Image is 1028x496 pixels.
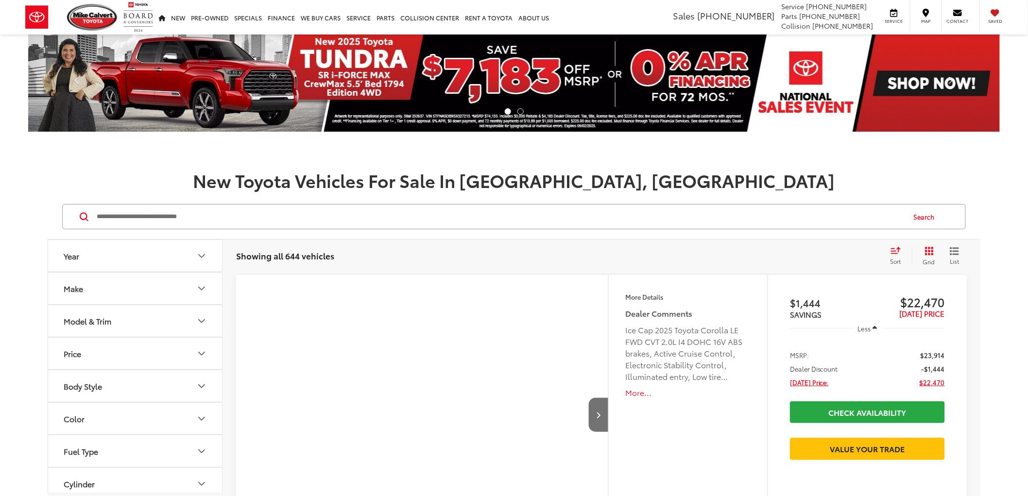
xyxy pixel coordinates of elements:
span: Grid [923,257,935,266]
button: ColorColor [48,403,223,434]
span: Service [782,1,805,11]
span: Parts [782,11,798,21]
button: More... [626,387,751,398]
span: [DATE] PRICE [900,308,945,319]
span: Showing all 644 vehicles [236,250,334,261]
a: Check Availability [790,401,945,423]
span: Map [915,18,937,24]
div: Price [196,348,207,359]
span: Collision [782,21,811,31]
span: MSRP: [790,350,809,360]
span: List [950,257,959,265]
img: New 2025 Toyota Tundra [28,34,1000,132]
span: [PHONE_NUMBER] [806,1,867,11]
div: Make [64,284,83,293]
button: YearYear [48,240,223,272]
span: $22,470 [868,294,945,309]
div: Body Style [196,380,207,392]
div: Make [196,283,207,294]
div: Color [64,414,85,423]
button: Fuel TypeFuel Type [48,435,223,467]
span: Dealer Discount [790,364,838,374]
h4: More Details [626,293,751,300]
span: [PHONE_NUMBER] [813,21,874,31]
div: Body Style [64,381,102,391]
span: [PHONE_NUMBER] [697,9,775,22]
span: [PHONE_NUMBER] [800,11,860,21]
span: Saved [985,18,1006,24]
div: Year [196,250,207,262]
input: Search by Make, Model, or Keyword [96,205,905,228]
button: MakeMake [48,273,223,304]
button: Next image [589,398,608,432]
div: Fuel Type [196,445,207,457]
span: Sales [673,9,695,22]
button: Search [905,205,949,229]
span: $1,444 [790,295,868,310]
div: Year [64,251,79,260]
div: Color [196,413,207,425]
span: Less [858,324,871,333]
div: Cylinder [196,478,207,490]
div: Ice Cap 2025 Toyota Corolla LE FWD CVT 2.0L I4 DOHC 16V ABS brakes, Active Cruise Control, Electr... [626,324,751,382]
span: Service [883,18,905,24]
div: Model & Trim [64,316,111,325]
button: PricePrice [48,338,223,369]
button: Less [853,320,882,337]
span: [DATE] Price: [790,377,829,387]
span: -$1,444 [922,364,945,374]
div: Model & Trim [196,315,207,327]
button: Grid View [912,246,942,266]
div: Cylinder [64,479,95,488]
h5: Dealer Comments [626,308,751,319]
a: Value Your Trade [790,438,945,460]
span: Contact [947,18,969,24]
span: SAVINGS [790,309,822,320]
span: $23,914 [921,350,945,360]
button: List View [942,246,967,266]
img: Mike Calvert Toyota [67,4,119,31]
button: Body StyleBody Style [48,370,223,402]
div: Price [64,349,81,358]
div: Fuel Type [64,446,98,456]
span: $22,470 [920,377,945,387]
button: Model & TrimModel & Trim [48,305,223,337]
button: Select sort value [886,246,912,266]
span: Sort [891,257,901,265]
